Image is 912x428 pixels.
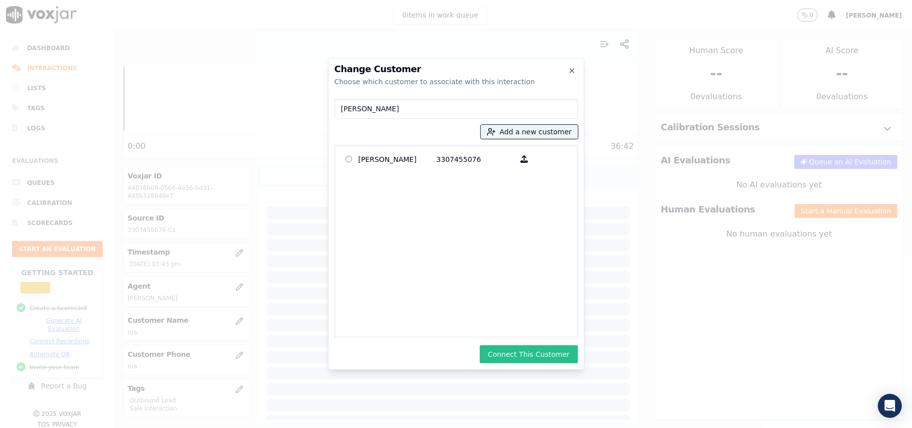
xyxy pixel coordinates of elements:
[335,65,578,74] h2: Change Customer
[335,99,578,119] input: Search Customers
[480,345,577,363] button: Connect This Customer
[346,156,352,162] input: [PERSON_NAME] 3307455076
[335,77,578,87] div: Choose which customer to associate with this interaction
[878,394,902,418] div: Open Intercom Messenger
[437,151,515,167] p: 3307455076
[359,151,437,167] p: [PERSON_NAME]
[481,125,578,139] button: Add a new customer
[515,151,534,167] button: [PERSON_NAME] 3307455076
